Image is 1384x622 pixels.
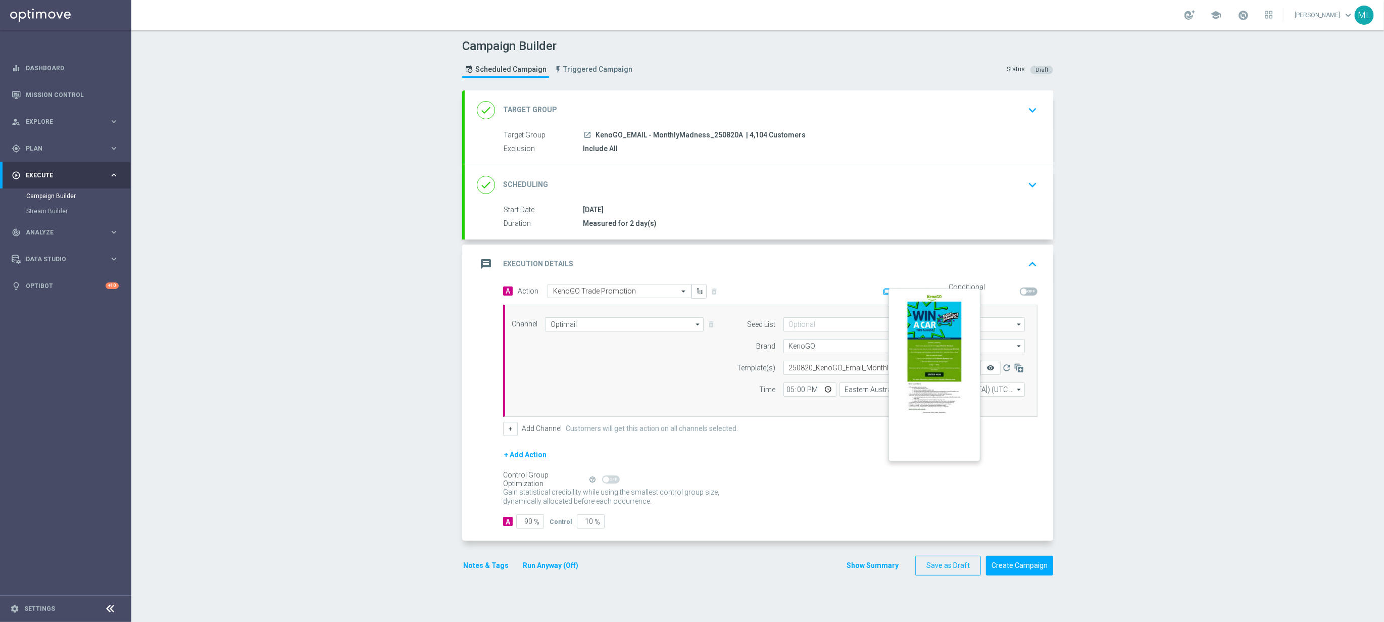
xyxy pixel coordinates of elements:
h1: Campaign Builder [462,39,637,54]
button: Add Promotion [882,286,938,297]
div: Data Studio [12,255,109,264]
i: arrow_drop_down [1014,340,1024,353]
span: Triggered Campaign [563,65,632,74]
i: keyboard_arrow_down [1025,103,1040,118]
label: Channel [512,320,537,328]
div: equalizer Dashboard [11,64,119,72]
span: keyboard_arrow_down [1343,10,1354,21]
i: keyboard_arrow_down [1025,177,1040,193]
i: done [477,176,495,194]
button: Data Studio keyboard_arrow_right [11,255,119,263]
input: Select channel [545,317,704,331]
button: keyboard_arrow_down [1024,175,1041,195]
div: Control Group Optimization [503,471,588,488]
i: refresh [1002,363,1012,373]
button: Create Campaign [986,556,1053,576]
div: Analyze [12,228,109,237]
i: track_changes [12,228,21,237]
button: + Add Action [503,449,548,461]
div: Execute [12,171,109,180]
span: % [595,518,600,527]
span: Draft [1035,67,1048,73]
span: Scheduled Campaign [475,65,547,74]
h2: Target Group [503,105,557,115]
input: Optional [783,317,1025,331]
i: arrow_drop_down [693,318,703,331]
button: keyboard_arrow_up [1024,255,1041,274]
label: Action [518,287,538,296]
div: Stream Builder [26,204,130,219]
span: Analyze [26,229,109,235]
div: Campaign Builder [26,188,130,204]
input: Select time zone [839,382,1025,397]
i: message [477,255,495,273]
span: % [534,518,539,527]
a: Triggered Campaign [552,61,635,78]
span: A [503,286,513,296]
ng-select: 250820_KenoGO_Email_MonthlyMadness_AugustA [783,361,980,375]
span: school [1210,10,1221,21]
label: Brand [757,342,776,351]
a: Dashboard [26,55,119,81]
a: Stream Builder [26,207,105,215]
i: settings [10,604,19,613]
button: lightbulb Optibot +10 [11,282,119,290]
i: keyboard_arrow_right [109,227,119,237]
button: person_search Explore keyboard_arrow_right [11,118,119,126]
i: launch [583,131,591,139]
button: keyboard_arrow_down [1024,101,1041,120]
button: Mission Control [11,91,119,99]
div: +10 [106,282,119,289]
label: Exclusion [504,145,583,154]
i: equalizer [12,64,21,73]
div: A [503,517,513,526]
div: Explore [12,117,109,126]
span: Data Studio [26,256,109,262]
label: Conditional Execution [949,283,1016,300]
i: play_circle_outline [12,171,21,180]
div: Dashboard [12,55,119,81]
i: remove_red_eye [986,364,995,372]
a: Campaign Builder [26,192,105,200]
i: keyboard_arrow_right [109,254,119,264]
colored-tag: Draft [1030,65,1053,73]
i: keyboard_arrow_right [109,143,119,153]
a: Settings [24,606,55,612]
label: Add Channel [522,424,562,433]
div: Control [550,517,572,526]
label: Duration [504,219,583,228]
button: play_circle_outline Execute keyboard_arrow_right [11,171,119,179]
i: arrow_drop_down [1014,383,1024,396]
span: Plan [26,146,109,152]
div: Status: [1007,65,1026,74]
a: Optibot [26,272,106,299]
a: [PERSON_NAME]keyboard_arrow_down [1294,8,1355,23]
label: Target Group [504,131,583,140]
i: arrow_drop_down [1014,318,1024,331]
label: Start Date [504,206,583,215]
button: remove_red_eye [980,361,1001,375]
button: + [503,422,518,436]
div: Optibot [12,272,119,299]
h2: Scheduling [503,180,548,189]
i: keyboard_arrow_up [1025,257,1040,272]
div: message Execution Details keyboard_arrow_up [477,255,1041,274]
i: done [477,101,495,119]
button: track_changes Analyze keyboard_arrow_right [11,228,119,236]
button: Show Summary [846,560,899,571]
div: Include All [583,143,1033,154]
div: done Scheduling keyboard_arrow_down [477,175,1041,195]
span: Execute [26,172,109,178]
div: ML [1355,6,1374,25]
div: Plan [12,144,109,153]
span: KenoGO_EMAIL - MonthlyMadness_250820A [596,131,743,140]
button: Run Anyway (Off) [522,559,579,572]
button: gps_fixed Plan keyboard_arrow_right [11,145,119,153]
label: Template(s) [737,364,776,372]
div: [DATE] [583,205,1033,215]
h2: Execution Details [503,259,573,269]
i: keyboard_arrow_right [109,117,119,126]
